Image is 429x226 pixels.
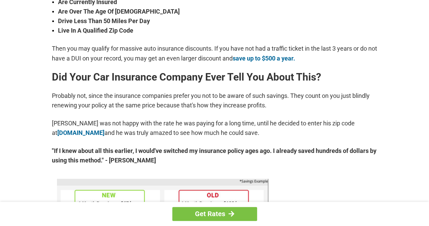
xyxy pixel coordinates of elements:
[58,26,377,35] strong: Live In A Qualified Zip Code
[172,207,257,221] a: Get Rates
[52,44,377,63] p: Then you may qualify for massive auto insurance discounts. If you have not had a traffic ticket i...
[52,146,377,165] strong: "If I knew about all this earlier, I would've switched my insurance policy ages ago. I already sa...
[58,7,377,16] strong: Are Over The Age Of [DEMOGRAPHIC_DATA]
[52,119,377,138] p: [PERSON_NAME] was not happy with the rate he was paying for a long time, until he decided to ente...
[52,72,377,83] h2: Did Your Car Insurance Company Ever Tell You About This?
[57,129,104,136] a: [DOMAIN_NAME]
[52,91,377,110] p: Probably not, since the insurance companies prefer you not to be aware of such savings. They coun...
[233,55,295,62] a: save up to $500 a year.
[58,16,377,26] strong: Drive Less Than 50 Miles Per Day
